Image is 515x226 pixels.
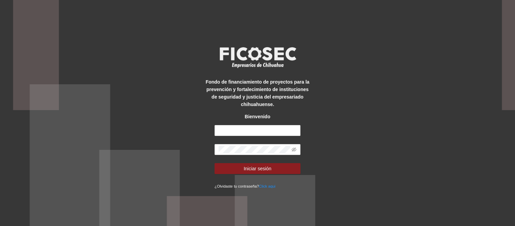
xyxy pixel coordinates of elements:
strong: Bienvenido [245,114,270,119]
span: eye-invisible [292,147,296,152]
strong: Fondo de financiamiento de proyectos para la prevención y fortalecimiento de instituciones de seg... [206,79,310,107]
a: Click aqui [259,184,276,188]
small: ¿Olvidaste tu contraseña? [215,184,275,188]
button: Iniciar sesión [215,163,300,174]
span: Iniciar sesión [244,165,272,172]
img: logo [215,45,300,70]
